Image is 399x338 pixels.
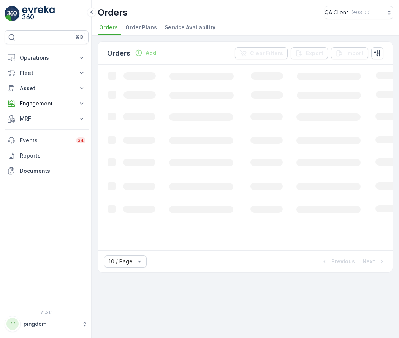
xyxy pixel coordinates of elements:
[346,49,364,57] p: Import
[235,47,288,59] button: Clear Filters
[331,258,355,265] p: Previous
[20,100,73,107] p: Engagement
[24,320,78,328] p: pingdom
[6,318,19,330] div: PP
[5,148,89,163] a: Reports
[20,84,73,92] p: Asset
[306,49,323,57] p: Export
[5,133,89,148] a: Events34
[98,6,128,19] p: Orders
[362,257,386,266] button: Next
[20,137,71,144] p: Events
[5,6,20,21] img: logo
[325,6,393,19] button: QA Client(+03:00)
[331,47,368,59] button: Import
[250,49,283,57] p: Clear Filters
[291,47,328,59] button: Export
[5,81,89,96] button: Asset
[20,167,85,175] p: Documents
[125,24,157,31] span: Order Plans
[99,24,118,31] span: Orders
[76,34,83,40] p: ⌘B
[20,69,73,77] p: Fleet
[5,50,89,65] button: Operations
[146,49,156,57] p: Add
[320,257,356,266] button: Previous
[351,10,371,16] p: ( +03:00 )
[107,48,130,59] p: Orders
[165,24,215,31] span: Service Availability
[5,316,89,332] button: PPpingdom
[20,54,73,62] p: Operations
[325,9,348,16] p: QA Client
[5,310,89,314] span: v 1.51.1
[5,111,89,126] button: MRF
[5,96,89,111] button: Engagement
[5,163,89,179] a: Documents
[20,115,73,123] p: MRF
[22,6,55,21] img: logo_light-DOdMpM7g.png
[20,152,85,159] p: Reports
[363,258,375,265] p: Next
[78,137,84,143] p: 34
[132,48,159,57] button: Add
[5,65,89,81] button: Fleet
